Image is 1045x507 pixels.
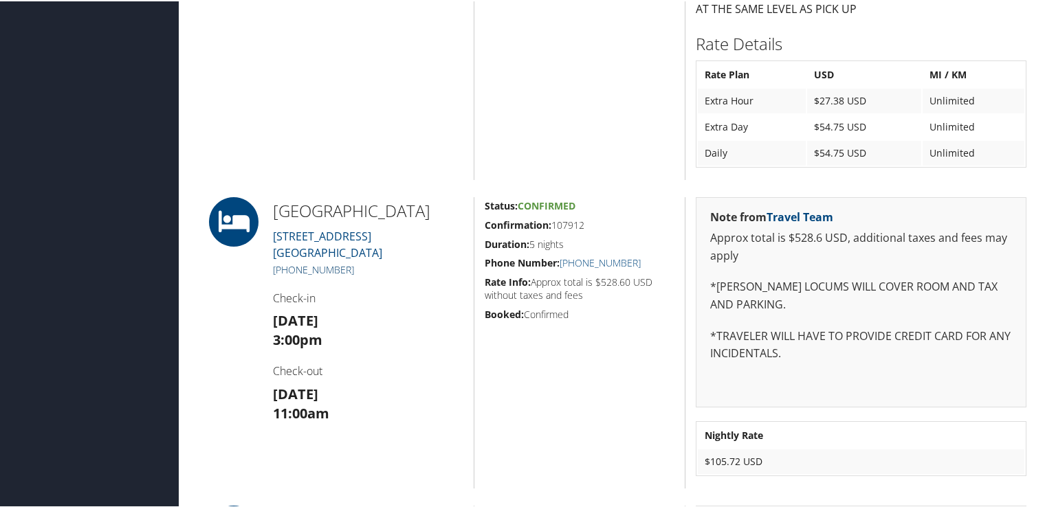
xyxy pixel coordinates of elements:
[485,198,518,211] strong: Status:
[273,383,318,402] strong: [DATE]
[698,422,1024,447] th: Nightly Rate
[710,208,833,223] strong: Note from
[807,139,921,164] td: $54.75 USD
[807,87,921,112] td: $27.38 USD
[710,277,1012,312] p: *[PERSON_NAME] LOCUMS WILL COVER ROOM AND TAX AND PARKING.
[485,236,529,249] strong: Duration:
[923,61,1024,86] th: MI / KM
[698,448,1024,473] td: $105.72 USD
[485,217,674,231] h5: 107912
[485,274,674,301] h5: Approx total is $528.60 USD without taxes and fees
[273,403,329,421] strong: 11:00am
[923,87,1024,112] td: Unlimited
[698,139,806,164] td: Daily
[485,217,551,230] strong: Confirmation:
[485,274,531,287] strong: Rate Info:
[710,228,1012,263] p: Approx total is $528.6 USD, additional taxes and fees may apply
[923,139,1024,164] td: Unlimited
[485,306,674,320] h5: Confirmed
[273,362,463,377] h4: Check-out
[273,310,318,328] strong: [DATE]
[273,227,382,259] a: [STREET_ADDRESS][GEOGRAPHIC_DATA]
[698,113,806,138] td: Extra Day
[518,198,575,211] span: Confirmed
[698,87,806,112] td: Extra Hour
[696,31,1026,54] h2: Rate Details
[273,289,463,304] h4: Check-in
[273,262,354,275] a: [PHONE_NUMBER]
[485,236,674,250] h5: 5 nights
[485,306,524,319] strong: Booked:
[807,61,921,86] th: USD
[767,208,833,223] a: Travel Team
[710,326,1012,361] p: *TRAVELER WILL HAVE TO PROVIDE CREDIT CARD FOR ANY INCIDENTALS.
[698,61,806,86] th: Rate Plan
[485,255,560,268] strong: Phone Number:
[273,329,322,348] strong: 3:00pm
[273,198,463,221] h2: [GEOGRAPHIC_DATA]
[560,255,641,268] a: [PHONE_NUMBER]
[923,113,1024,138] td: Unlimited
[807,113,921,138] td: $54.75 USD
